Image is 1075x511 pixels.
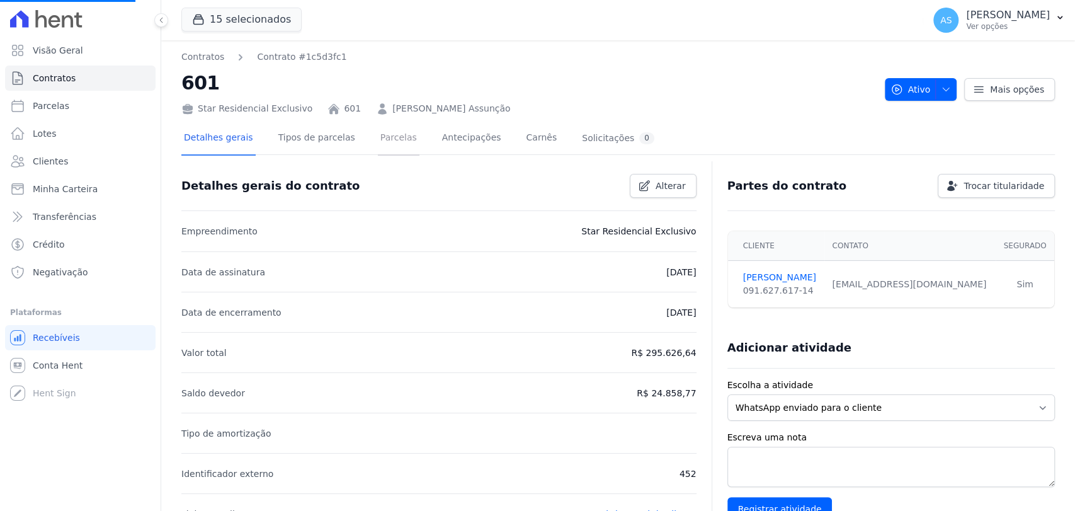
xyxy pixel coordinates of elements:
[996,231,1054,261] th: Segurado
[5,353,156,378] a: Conta Hent
[5,93,156,118] a: Parcelas
[181,50,347,64] nav: Breadcrumb
[5,232,156,257] a: Crédito
[923,3,1075,38] button: AS [PERSON_NAME] Ver opções
[637,386,696,401] p: R$ 24.858,77
[966,21,1050,32] p: Ver opções
[727,379,1055,392] label: Escolha a atividade
[5,66,156,91] a: Contratos
[181,466,273,481] p: Identificador externo
[33,44,83,57] span: Visão Geral
[832,278,988,291] div: [EMAIL_ADDRESS][DOMAIN_NAME]
[5,260,156,285] a: Negativação
[10,305,151,320] div: Plataformas
[890,78,931,101] span: Ativo
[181,345,227,360] p: Valor total
[630,174,697,198] a: Alterar
[5,149,156,174] a: Clientes
[743,271,817,284] a: [PERSON_NAME]
[181,305,282,320] p: Data de encerramento
[581,224,696,239] p: Star Residencial Exclusivo
[181,386,245,401] p: Saldo devedor
[33,155,68,168] span: Clientes
[257,50,346,64] a: Contrato #1c5d3fc1
[727,178,847,193] h3: Partes do contrato
[940,16,952,25] span: AS
[5,38,156,63] a: Visão Geral
[33,72,76,84] span: Contratos
[656,180,686,192] span: Alterar
[33,127,57,140] span: Lotes
[5,176,156,202] a: Minha Carteira
[680,466,697,481] p: 452
[5,121,156,146] a: Lotes
[964,180,1044,192] span: Trocar titularidade
[378,122,419,156] a: Parcelas
[5,325,156,350] a: Recebíveis
[996,261,1054,308] td: Sim
[666,305,696,320] p: [DATE]
[885,78,957,101] button: Ativo
[181,50,875,64] nav: Breadcrumb
[631,345,696,360] p: R$ 295.626,64
[33,238,65,251] span: Crédito
[181,122,256,156] a: Detalhes gerais
[639,132,654,144] div: 0
[666,265,696,280] p: [DATE]
[392,102,511,115] a: [PERSON_NAME] Assunção
[344,102,361,115] a: 601
[181,69,875,97] h2: 601
[33,331,80,344] span: Recebíveis
[440,122,504,156] a: Antecipações
[964,78,1055,101] a: Mais opções
[181,178,360,193] h3: Detalhes gerais do contrato
[181,8,302,32] button: 15 selecionados
[727,340,851,355] h3: Adicionar atividade
[181,426,271,441] p: Tipo de amortização
[824,231,996,261] th: Contato
[582,132,654,144] div: Solicitações
[990,83,1044,96] span: Mais opções
[181,102,312,115] div: Star Residencial Exclusivo
[33,266,88,278] span: Negativação
[181,224,258,239] p: Empreendimento
[938,174,1055,198] a: Trocar titularidade
[523,122,559,156] a: Carnês
[181,50,224,64] a: Contratos
[5,204,156,229] a: Transferências
[276,122,358,156] a: Tipos de parcelas
[743,284,817,297] div: 091.627.617-14
[33,183,98,195] span: Minha Carteira
[33,210,96,223] span: Transferências
[966,9,1050,21] p: [PERSON_NAME]
[728,231,825,261] th: Cliente
[181,265,265,280] p: Data de assinatura
[727,431,1055,444] label: Escreva uma nota
[33,100,69,112] span: Parcelas
[579,122,657,156] a: Solicitações0
[33,359,82,372] span: Conta Hent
